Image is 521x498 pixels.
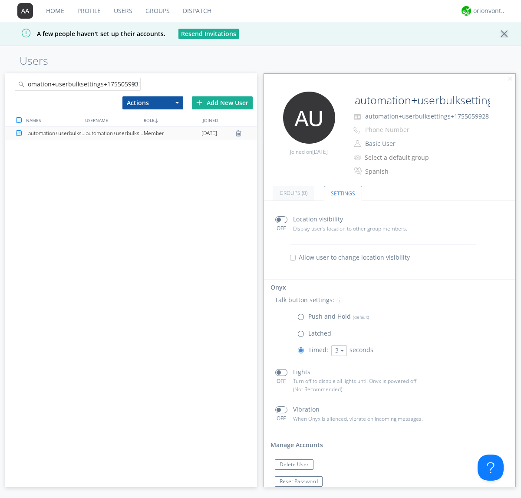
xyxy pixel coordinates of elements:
[354,152,363,163] img: icon-alert-users-thin-outline.svg
[271,224,291,232] div: OFF
[362,138,449,150] button: Basic User
[86,127,144,140] div: automation+userbulksettings+1755059933
[351,314,369,320] span: (default)
[271,415,291,422] div: OFF
[293,214,343,224] p: Location visibility
[293,415,437,423] p: When Onyx is silenced, vibrate on incoming messages.
[478,455,504,481] iframe: Toggle Customer Support
[462,6,471,16] img: 29d36aed6fa347d5a1537e7736e6aa13
[331,345,347,356] button: 3
[293,224,437,233] p: Display user's location to other group members.
[142,114,200,126] div: ROLE
[293,405,320,414] p: Vibration
[144,127,201,140] div: Member
[7,30,165,38] span: A few people haven't set up their accounts.
[201,114,259,126] div: JOINED
[350,346,373,354] span: seconds
[507,76,513,82] img: cancel.svg
[293,385,437,393] p: (Not Recommended)
[353,127,360,134] img: phone-outline.svg
[275,459,313,470] button: Delete User
[365,153,437,162] div: Select a default group
[354,165,363,176] img: In groups with Translation enabled, this user's messages will be automatically translated to and ...
[273,185,314,201] a: Groups (0)
[5,127,257,140] a: automation+userbulksettings+1755059933automation+userbulksettings+1755059933Member[DATE]
[196,99,202,106] img: plus.svg
[290,148,328,155] span: Joined on
[354,140,361,147] img: person-outline.svg
[24,114,82,126] div: NAMES
[28,127,86,140] div: automation+userbulksettings+1755059933
[293,377,437,385] p: Turn off to disable all lights until Onyx is powered off.
[178,29,239,39] button: Resend Invitations
[192,96,253,109] div: Add New User
[283,92,335,144] img: 373638.png
[293,367,310,377] p: Lights
[308,345,328,355] p: Timed:
[271,377,291,385] div: OFF
[365,167,438,176] div: Spanish
[308,312,369,321] p: Push and Hold
[473,7,506,15] div: orionvontas+atlas+automation+org2
[201,127,217,140] span: [DATE]
[324,185,362,201] a: Settings
[351,92,491,109] input: Name
[15,78,141,91] input: Search users
[365,112,489,120] span: automation+userbulksettings+1755059928
[308,329,331,338] p: Latched
[275,295,334,305] p: Talk button settings:
[312,148,328,155] span: [DATE]
[122,96,183,109] button: Actions
[275,476,323,487] button: Reset Password
[299,253,410,262] span: Allow user to change location visibility
[83,114,142,126] div: USERNAME
[17,3,33,19] img: 373638.png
